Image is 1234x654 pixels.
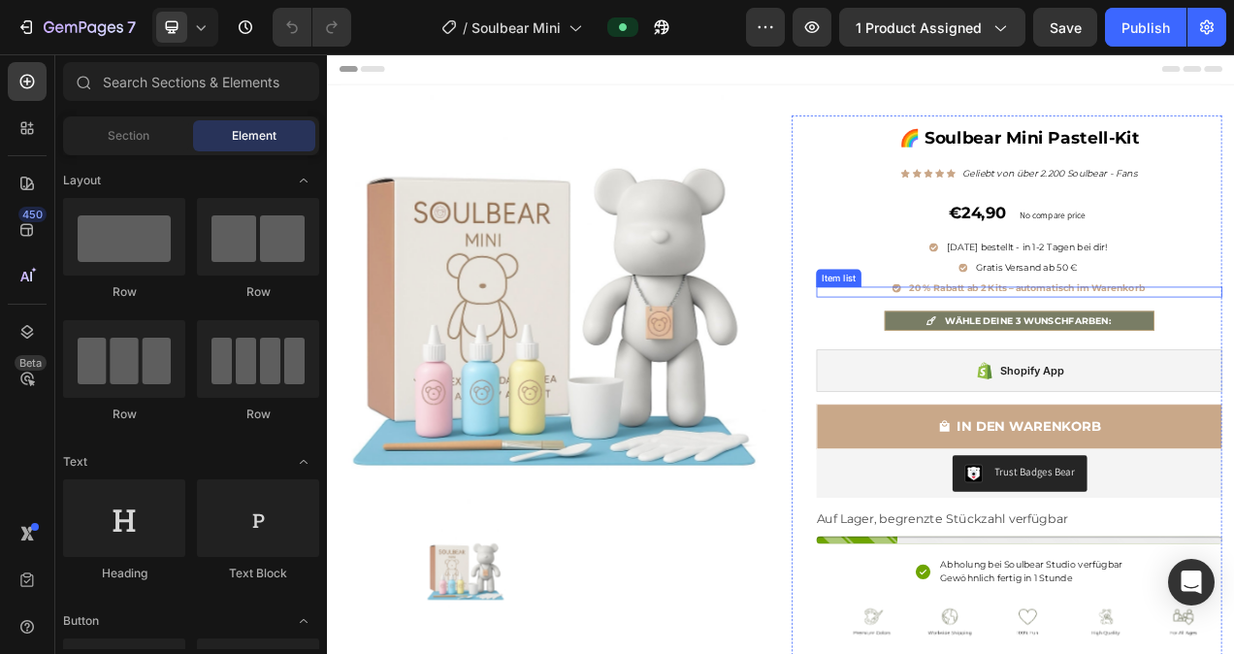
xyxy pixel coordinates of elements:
span: Button [63,612,99,630]
strong: 🌈 Soulbear Mini Pastell-Kit [734,94,1043,120]
input: Search Sections & Elements [63,62,319,101]
iframe: Design area [327,54,1234,654]
span: [DATE] bestellt - in 1-2 Tagen bei dir! [795,241,1001,255]
div: Trust Badges Bear [857,527,959,547]
span: Geliebt von über 2.200 Soulbear - Fans [816,146,1040,160]
div: Row [197,406,319,423]
div: €24,90 [796,189,873,219]
button: Save [1033,8,1097,47]
span: Toggle open [288,605,319,637]
img: CLDR_q6erfwCEAE=.png [818,527,841,550]
button: Trust Badges Bear [802,515,975,562]
strong: 20 % Rabatt ab 2 Kits – automatisch [747,293,958,308]
p: 7 [127,16,136,39]
span: Element [232,127,276,145]
div: Item list [632,278,682,296]
strong: WÄHLE DEINE 3 WUNSCHFARBEN: [793,335,1006,349]
span: Toggle open [288,446,319,477]
div: Publish [1121,17,1170,38]
span: Text [63,453,87,471]
button: IN DEN WARENKORB [628,449,1149,507]
div: Row [63,283,185,301]
div: Undo/Redo [273,8,351,47]
div: Row [197,283,319,301]
div: 450 [18,207,47,222]
div: Open Intercom Messenger [1168,559,1215,605]
button: 7 [8,8,145,47]
div: IN DEN WARENKORB [808,466,993,491]
div: Heading [63,565,185,582]
span: Save [1050,19,1082,36]
button: 1 product assigned [839,8,1025,47]
button: Publish [1105,8,1186,47]
span: Soulbear Mini [471,17,561,38]
p: No compare price [889,201,973,213]
span: Section [108,127,149,145]
span: / [463,17,468,38]
div: Row [63,406,185,423]
span: Toggle open [288,165,319,196]
span: Layout [63,172,101,189]
div: Text Block [197,565,319,582]
div: Shopify App [863,395,946,418]
span: 1 product assigned [856,17,982,38]
span: Gratis Versand ab 50 € [832,267,963,281]
p: Auf Lager, begrenzte Stückzahl verfügbar [628,584,950,612]
div: Beta [15,355,47,371]
strong: im Warenkorb [961,293,1049,308]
